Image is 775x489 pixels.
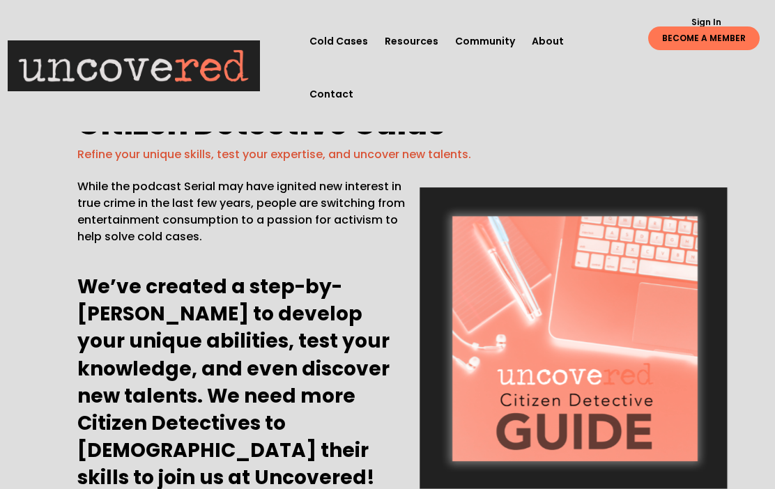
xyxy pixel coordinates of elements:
[684,18,729,26] a: Sign In
[385,15,438,68] a: Resources
[8,40,260,92] img: Uncovered logo
[420,187,727,489] img: cdg-cover
[455,15,515,68] a: Community
[532,15,564,68] a: About
[77,146,698,163] p: Refine your unique skills, test your expertise, and uncover new talents.
[77,178,413,256] p: While the podcast Serial may have ignited new interest in true crime in the last few years, peopl...
[309,15,368,68] a: Cold Cases
[648,26,760,50] a: BECOME A MEMBER
[309,68,353,121] a: Contact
